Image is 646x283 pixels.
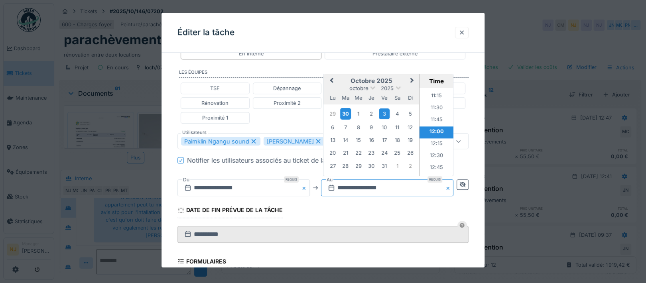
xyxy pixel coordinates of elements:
div: Not available lundi 29 septembre 2025 [327,108,338,119]
div: Choose vendredi 17 octobre 2025 [379,135,390,145]
div: Choose jeudi 16 octobre 2025 [366,135,377,145]
div: Choose mardi 14 octobre 2025 [340,135,351,145]
div: Dépannage [273,85,301,92]
div: Month octobre, 2025 [326,107,417,172]
li: 11:15 [420,90,454,102]
div: Choose lundi 20 octobre 2025 [327,147,338,158]
div: Choose mercredi 22 octobre 2025 [353,147,364,158]
div: Choose lundi 6 octobre 2025 [327,122,338,132]
div: Choose dimanche 26 octobre 2025 [405,147,416,158]
div: Choose mercredi 29 octobre 2025 [353,161,364,171]
label: Au [326,175,333,184]
span: 2025 [381,85,394,91]
div: Choose samedi 1 novembre 2025 [392,161,403,171]
div: Proximité 2 [274,99,301,107]
li: 12:15 [420,138,454,150]
div: Choose jeudi 30 octobre 2025 [366,161,377,171]
div: Choose mercredi 15 octobre 2025 [353,135,364,145]
h2: octobre 2025 [324,77,420,85]
ul: Time [420,88,454,176]
div: Choose lundi 27 octobre 2025 [327,161,338,171]
button: Previous Month [325,75,337,88]
li: 11:45 [420,114,454,126]
li: 12:45 [420,162,454,174]
h3: Éditer la tâche [177,28,234,37]
div: Choose vendredi 3 octobre 2025 [379,108,390,119]
div: Choose dimanche 5 octobre 2025 [405,108,416,119]
label: Utilisateurs [181,129,208,136]
div: Choose dimanche 19 octobre 2025 [405,135,416,145]
div: vendredi [379,92,390,103]
li: 12:00 [420,126,454,138]
div: [PERSON_NAME] [264,137,325,145]
div: Choose samedi 18 octobre 2025 [392,135,403,145]
div: Choose lundi 13 octobre 2025 [327,135,338,145]
div: Choose dimanche 12 octobre 2025 [405,122,416,132]
li: 11:30 [420,102,454,114]
div: Choose jeudi 9 octobre 2025 [366,122,377,132]
div: Choose vendredi 10 octobre 2025 [379,122,390,132]
div: dimanche [405,92,416,103]
div: Formulaires [177,255,226,269]
div: Choose mardi 28 octobre 2025 [340,161,351,171]
div: Notifier les utilisateurs associés au ticket de la planification [187,155,364,165]
button: Close [301,179,310,196]
label: Les équipes [179,69,469,78]
div: Choose mardi 7 octobre 2025 [340,122,351,132]
div: Date de fin prévue de la tâche [177,204,283,218]
div: Choose samedi 11 octobre 2025 [392,122,403,132]
div: Requis [284,176,299,183]
div: Requis [427,176,442,183]
div: Choose samedi 25 octobre 2025 [392,147,403,158]
div: TSE [210,85,220,92]
button: Next Month [407,75,420,88]
div: Choose samedi 4 octobre 2025 [392,108,403,119]
div: Rénovation [201,99,228,107]
li: 12:30 [420,150,454,162]
div: Choose mercredi 8 octobre 2025 [353,122,364,132]
div: Choose dimanche 2 novembre 2025 [405,161,416,171]
div: Choose vendredi 31 octobre 2025 [379,161,390,171]
div: jeudi [366,92,377,103]
div: Choose jeudi 2 octobre 2025 [366,108,377,119]
div: Choose mardi 30 septembre 2025 [340,108,351,120]
div: Prestataire externe [372,50,418,57]
span: octobre [349,85,368,91]
label: Du [182,175,190,184]
div: lundi [327,92,338,103]
div: Choose jeudi 23 octobre 2025 [366,147,377,158]
div: Choose mardi 21 octobre 2025 [340,147,351,158]
button: Close [445,179,453,196]
div: En interne [239,50,264,57]
div: Choose mercredi 1 octobre 2025 [353,108,364,119]
div: mardi [340,92,351,103]
div: Proximité 1 [202,114,228,122]
div: samedi [392,92,403,103]
div: Time [422,77,451,85]
div: Choose vendredi 24 octobre 2025 [379,147,390,158]
li: 13:00 [420,174,454,186]
div: Paimklin Ngangu sound [181,137,260,145]
div: mercredi [353,92,364,103]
